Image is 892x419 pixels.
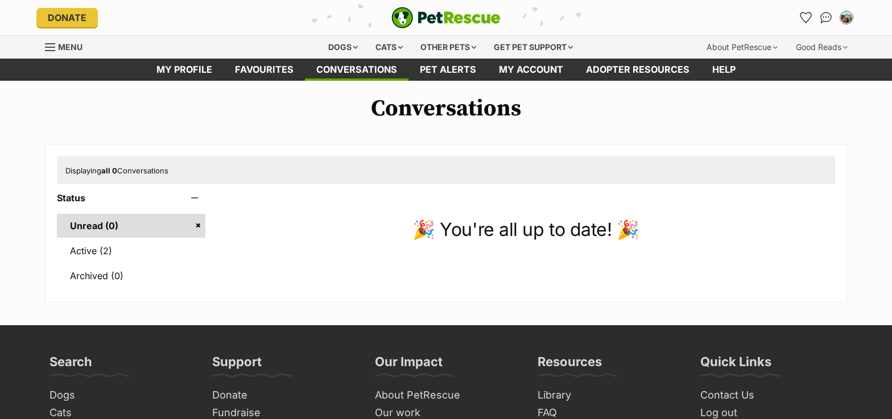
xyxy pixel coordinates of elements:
h3: Quick Links [700,354,771,376]
div: Good Reads [788,36,856,59]
img: Amie Jensen profile pic [841,12,852,23]
a: Favourites [224,59,305,81]
a: Unread (0) [57,214,205,238]
a: Favourites [796,9,815,27]
span: Menu [58,42,82,52]
a: About PetRescue [370,387,522,404]
h3: Search [49,354,92,376]
span: Displaying Conversations [65,166,168,175]
a: My account [488,59,575,81]
a: conversations [305,59,408,81]
div: Other pets [412,36,484,59]
a: Pet alerts [408,59,488,81]
a: Contact Us [696,387,847,404]
p: 🎉 You're all up to date! 🎉 [217,216,835,243]
div: About PetRescue [699,36,786,59]
header: Status [57,193,205,203]
h3: Our Impact [375,354,443,376]
div: Get pet support [486,36,581,59]
div: Dogs [320,36,366,59]
img: logo-e224e6f780fb5917bec1dbf3a21bbac754714ae5b6737aabdf751b685950b380.svg [391,7,501,28]
a: Menu [45,36,90,56]
a: Donate [208,387,359,404]
h3: Resources [538,354,602,376]
a: Conversations [817,9,835,27]
img: chat-41dd97257d64d25036548639549fe6c8038ab92f7586957e7f3b1b290dea8141.svg [820,12,832,23]
a: Adopter resources [575,59,701,81]
ul: Account quick links [796,9,856,27]
a: My profile [145,59,224,81]
a: Archived (0) [57,264,205,288]
div: Cats [367,36,411,59]
a: Library [533,387,684,404]
a: Active (2) [57,239,205,263]
h3: Support [212,354,262,376]
strong: all 0 [101,166,117,175]
a: Donate [36,8,98,27]
button: My account [837,9,856,27]
a: Dogs [45,387,196,404]
a: PetRescue [391,7,501,28]
a: Help [701,59,747,81]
